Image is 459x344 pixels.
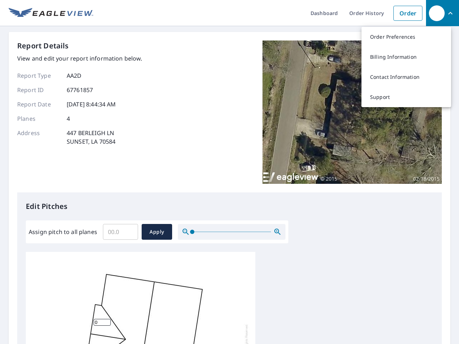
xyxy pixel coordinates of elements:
p: Report Details [17,40,69,51]
img: Top image [262,40,442,184]
p: Address [17,129,60,146]
p: View and edit your report information below. [17,54,142,63]
input: 00.0 [103,222,138,242]
span: Apply [147,228,166,236]
p: Report Type [17,71,60,80]
p: AA2D [67,71,82,80]
p: [DATE] 8:44:34 AM [67,100,116,109]
a: Order Preferences [361,27,451,47]
img: EV Logo [9,8,93,19]
p: Report Date [17,100,60,109]
a: Billing Information [361,47,451,67]
p: Edit Pitches [26,201,433,212]
p: 67761857 [67,86,93,94]
label: Assign pitch to all planes [29,228,97,236]
a: Support [361,87,451,107]
p: Report ID [17,86,60,94]
p: 447 BERLEIGH LN SUNSET, LA 70584 [67,129,115,146]
p: Planes [17,114,60,123]
button: Apply [142,224,172,240]
p: 4 [67,114,70,123]
a: Order [393,6,422,21]
a: Contact Information [361,67,451,87]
